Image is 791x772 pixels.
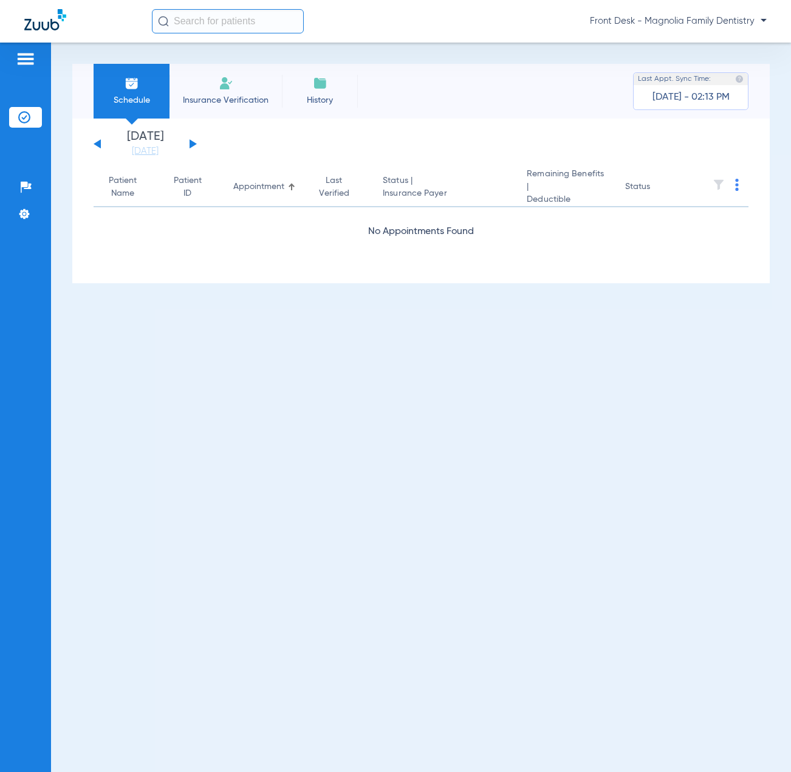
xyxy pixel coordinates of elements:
img: Schedule [125,76,139,91]
img: last sync help info [735,75,744,83]
li: [DATE] [109,131,182,157]
input: Search for patients [152,9,304,33]
img: hamburger-icon [16,52,35,66]
div: Appointment [233,181,296,193]
div: Last Verified [315,174,352,200]
img: Zuub Logo [24,9,66,30]
div: Patient Name [103,174,142,200]
div: Patient ID [173,174,214,200]
div: Last Verified [315,174,363,200]
iframe: Chat Widget [730,714,791,772]
div: Patient Name [103,174,153,200]
span: Insurance Verification [179,94,273,106]
img: group-dot-blue.svg [735,179,739,191]
span: Last Appt. Sync Time: [638,73,711,85]
div: No Appointments Found [94,224,748,240]
div: Patient ID [173,174,203,200]
span: Front Desk - Magnolia Family Dentistry [590,15,767,27]
span: [DATE] - 02:13 PM [652,91,730,103]
img: filter.svg [713,179,725,191]
span: Insurance Payer [383,187,507,200]
span: Deductible [527,193,606,206]
span: Loading [403,259,439,269]
img: Manual Insurance Verification [219,76,233,91]
th: Status | [373,168,517,207]
th: Remaining Benefits | [517,168,615,207]
div: Appointment [233,181,284,193]
span: History [291,94,349,106]
th: Status [615,168,697,207]
span: Schedule [103,94,160,106]
img: History [313,76,327,91]
img: Search Icon [158,16,169,27]
a: [DATE] [109,145,182,157]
